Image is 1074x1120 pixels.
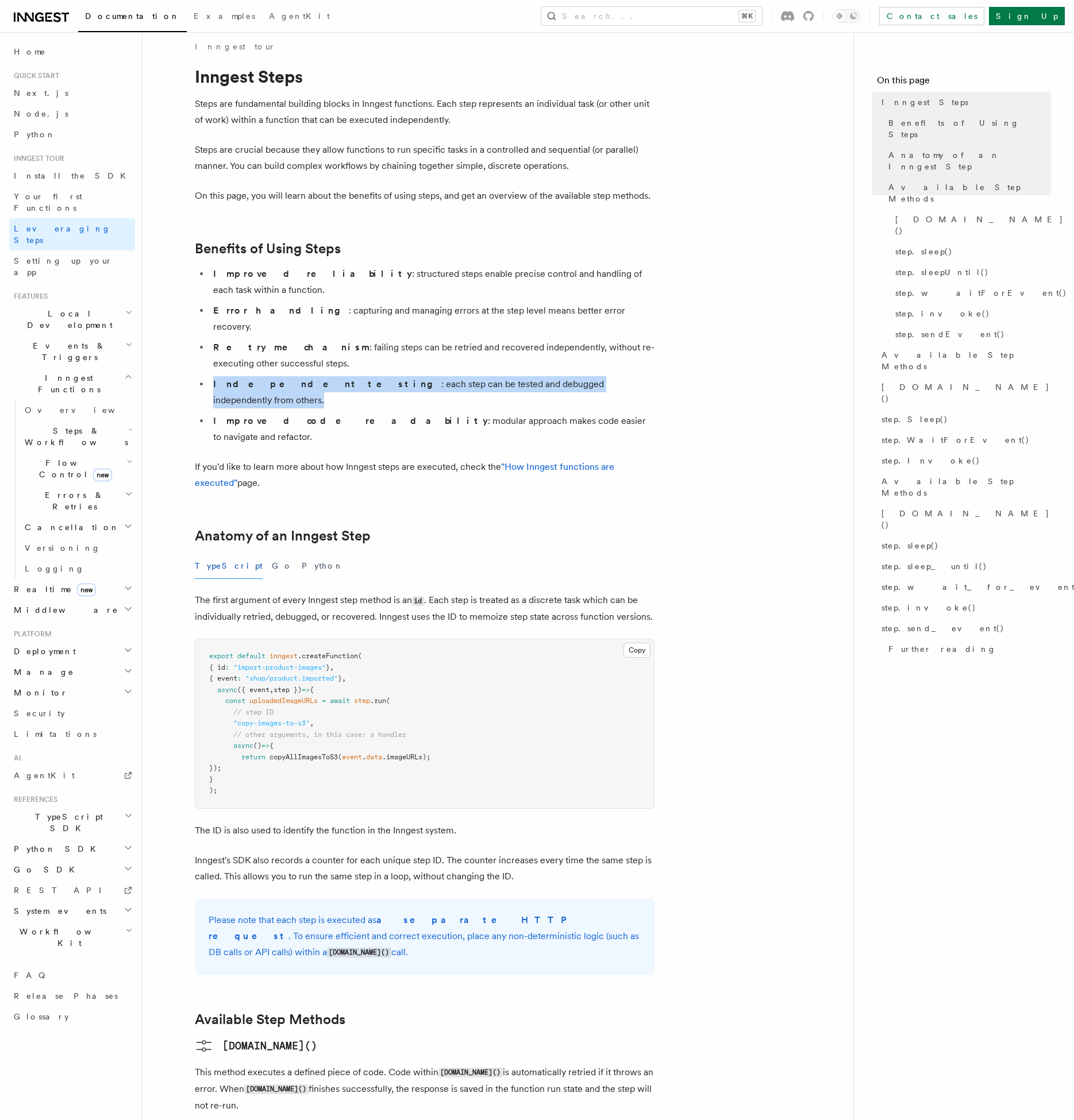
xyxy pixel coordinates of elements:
span: copyAllImagesToS3 [270,753,338,761]
span: .createFunction [298,652,358,660]
span: event [342,753,362,761]
a: Node.js [9,103,135,124]
span: REST API [14,886,111,895]
a: step.sleep() [877,535,1051,556]
span: default [237,652,265,660]
span: Python SDK [9,843,103,855]
span: ); [209,786,217,794]
span: "shop/product.imported" [245,674,338,682]
span: Further reading [888,643,996,655]
span: Next.js [14,88,68,98]
pre: [DOMAIN_NAME]() [222,1038,317,1054]
li: : structured steps enable precise control and handling of each task within a function. [210,266,655,298]
span: ( [338,753,342,761]
span: step.WaitForEvent() [881,434,1030,446]
p: Please note that each step is executed as . To ensure efficient and correct execution, place any ... [209,912,641,961]
span: [DOMAIN_NAME]() [895,214,1064,237]
span: Local Development [9,308,125,331]
a: Versioning [20,538,135,558]
button: Middleware [9,600,135,620]
a: Further reading [884,639,1051,659]
a: step.sendEvent() [891,324,1051,345]
span: step.sleep() [895,246,953,257]
span: "import-product-images" [233,663,326,671]
span: Install the SDK [14,171,133,180]
strong: Independent testing [213,379,441,389]
span: Available Step Methods [881,476,1051,499]
span: Go SDK [9,864,82,875]
a: step.invoke() [877,597,1051,618]
span: // step ID [233,708,274,716]
a: Inngest Steps [877,92,1051,113]
span: System events [9,905,106,917]
span: step }) [274,686,302,694]
span: Workflow Kit [9,926,125,949]
button: Inngest Functions [9,368,135,400]
span: Setting up your app [14,256,113,277]
a: AgentKit [262,3,337,31]
span: } [326,663,330,671]
span: step.waitForEvent() [895,287,1067,299]
span: step.Sleep() [881,414,948,425]
a: Inngest tour [195,41,275,52]
span: , [342,674,346,682]
button: Copy [623,643,650,658]
a: FAQ [9,965,135,986]
p: Steps are fundamental building blocks in Inngest functions. Each step represents an individual ta... [195,96,655,128]
a: Limitations [9,724,135,744]
span: Quick start [9,71,59,80]
a: step.Invoke() [877,450,1051,471]
span: { event [209,674,237,682]
span: Middleware [9,604,118,616]
button: Realtimenew [9,579,135,600]
span: inngest [270,652,298,660]
span: new [93,469,112,481]
strong: a separate HTTP request [209,914,574,941]
span: data [366,753,382,761]
a: Glossary [9,1006,135,1027]
a: Home [9,41,135,62]
span: Leveraging Steps [14,224,111,245]
span: step.invoke() [895,308,990,319]
span: async [217,686,237,694]
a: AgentKit [9,765,135,786]
span: ( [358,652,362,660]
a: [DOMAIN_NAME]() [877,503,1051,535]
button: Deployment [9,641,135,662]
span: Node.js [14,109,68,118]
button: Python [302,553,344,579]
p: The first argument of every Inngest step method is an . Each step is treated as a discrete task w... [195,592,655,625]
a: Install the SDK [9,165,135,186]
a: step.invoke() [891,303,1051,324]
span: async [233,741,253,750]
button: Errors & Retries [20,485,135,517]
span: Inngest tour [9,154,64,163]
span: const [225,697,245,705]
button: Steps & Workflows [20,420,135,453]
button: TypeScript SDK [9,806,135,839]
span: ({ event [237,686,270,694]
span: Security [14,709,65,718]
span: Deployment [9,646,76,657]
span: Errors & Retries [20,489,125,512]
a: Examples [187,3,262,31]
button: Toggle dark mode [833,9,860,23]
span: Inngest Functions [9,372,124,395]
div: Inngest Functions [9,400,135,579]
a: step.sleep_until() [877,556,1051,577]
a: [DOMAIN_NAME]() [891,209,1051,241]
p: On this page, you will learn about the benefits of using steps, and get an overview of the availa... [195,188,655,204]
span: step.sleep_until() [881,561,987,572]
span: Events & Triggers [9,340,125,363]
a: Benefits of Using Steps [195,241,341,257]
p: Inngest's SDK also records a counter for each unique step ID. The counter increases every time th... [195,852,655,885]
a: Security [9,703,135,724]
a: Documentation [78,3,187,32]
a: Python [9,124,135,145]
button: Go [272,553,292,579]
span: Steps & Workflows [20,425,128,448]
a: Available Step Methods [884,177,1051,209]
span: step.send_event() [881,623,1004,634]
code: id [412,596,424,606]
a: Setting up your app [9,250,135,283]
